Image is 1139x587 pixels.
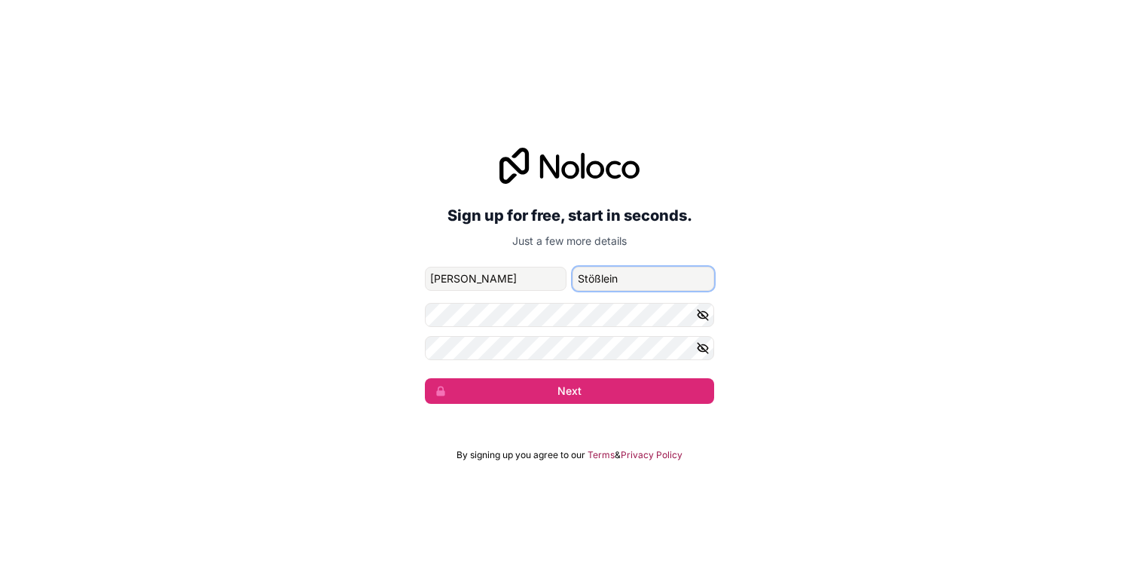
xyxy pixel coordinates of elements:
button: Next [425,378,714,404]
input: family-name [573,267,714,291]
input: Confirm password [425,336,714,360]
input: Password [425,303,714,327]
p: Just a few more details [425,234,714,249]
a: Terms [588,449,615,461]
a: Privacy Policy [621,449,682,461]
input: given-name [425,267,566,291]
span: By signing up you agree to our [457,449,585,461]
span: & [615,449,621,461]
h2: Sign up for free, start in seconds. [425,202,714,229]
